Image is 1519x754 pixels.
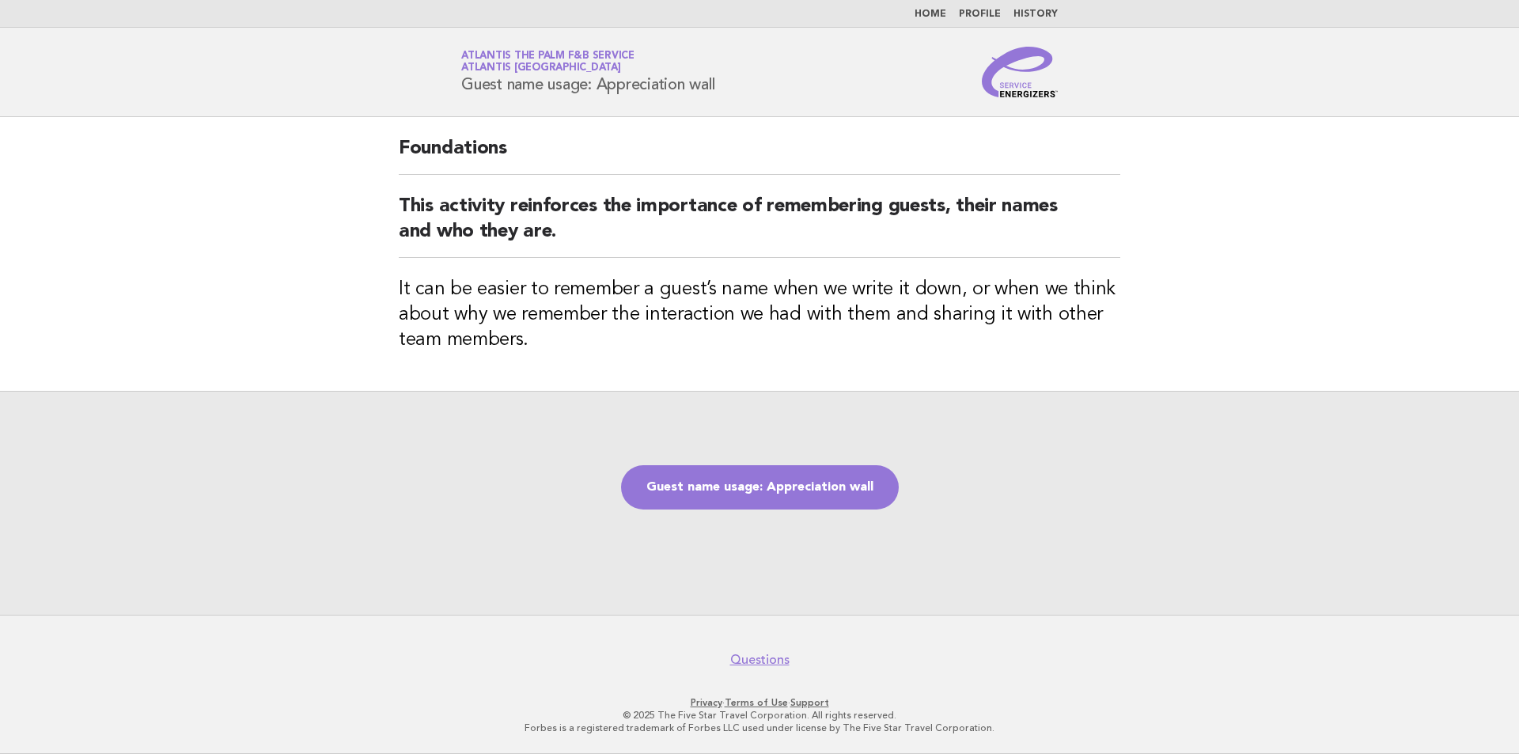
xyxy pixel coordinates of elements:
[275,696,1244,709] p: · ·
[461,51,714,93] h1: Guest name usage: Appreciation wall
[730,652,790,668] a: Questions
[399,277,1120,353] h3: It can be easier to remember a guest’s name when we write it down, or when we think about why we ...
[1013,9,1058,19] a: History
[621,465,899,510] a: Guest name usage: Appreciation wall
[461,63,621,74] span: Atlantis [GEOGRAPHIC_DATA]
[790,697,829,708] a: Support
[399,136,1120,175] h2: Foundations
[725,697,788,708] a: Terms of Use
[982,47,1058,97] img: Service Energizers
[959,9,1001,19] a: Profile
[461,51,634,73] a: Atlantis the Palm F&B ServiceAtlantis [GEOGRAPHIC_DATA]
[915,9,946,19] a: Home
[275,722,1244,734] p: Forbes is a registered trademark of Forbes LLC used under license by The Five Star Travel Corpora...
[399,194,1120,258] h2: This activity reinforces the importance of remembering guests, their names and who they are.
[275,709,1244,722] p: © 2025 The Five Star Travel Corporation. All rights reserved.
[691,697,722,708] a: Privacy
